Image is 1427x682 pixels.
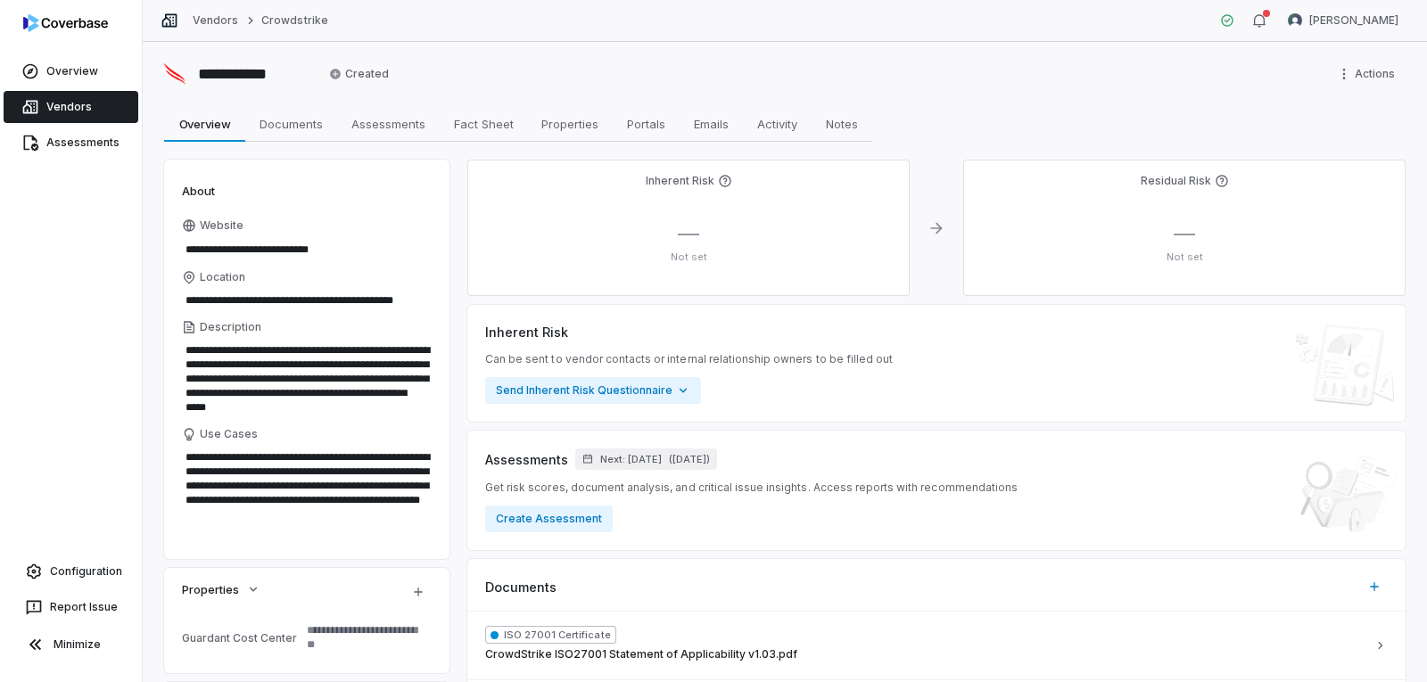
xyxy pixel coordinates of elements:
[485,647,797,661] span: CrowdStrike ISO27001 Statement of Applicability v1.03.pdf
[1277,7,1409,34] button: Arun Muthu avatar[PERSON_NAME]
[193,13,238,28] a: Vendors
[534,112,606,136] span: Properties
[482,251,895,264] p: Not set
[485,481,1018,495] span: Get risk scores, document analysis, and critical issue insights. Access reports with recommendations
[252,112,330,136] span: Documents
[46,136,120,150] span: Assessments
[4,127,138,159] a: Assessments
[485,450,568,469] span: Assessments
[182,338,432,420] textarea: Description
[200,218,243,233] span: Website
[750,112,804,136] span: Activity
[687,112,736,136] span: Emails
[600,453,662,466] span: Next: [DATE]
[46,64,98,78] span: Overview
[678,220,699,246] span: —
[182,288,432,313] input: Location
[819,112,865,136] span: Notes
[200,270,245,284] span: Location
[575,448,717,470] button: Next: [DATE]([DATE])
[485,323,568,341] span: Inherent Risk
[485,626,616,644] span: ISO 27001 Certificate
[669,453,710,466] span: ( [DATE] )
[46,100,92,114] span: Vendors
[977,251,1391,264] p: Not set
[182,237,401,262] input: Website
[200,320,261,334] span: Description
[344,112,433,136] span: Assessments
[200,427,258,441] span: Use Cases
[4,55,138,87] a: Overview
[261,13,327,28] a: Crowdstrike
[620,112,672,136] span: Portals
[7,627,135,662] button: Minimize
[23,14,108,32] img: logo-D7KZi-bG.svg
[182,445,432,541] textarea: Use Cases
[329,67,389,81] span: Created
[172,112,238,136] span: Overview
[54,637,101,652] span: Minimize
[182,631,300,645] div: Guardant Cost Center
[1332,61,1406,87] button: More actions
[50,600,118,614] span: Report Issue
[7,591,135,623] button: Report Issue
[182,581,239,597] span: Properties
[485,377,701,404] button: Send Inherent Risk Questionnaire
[50,564,122,579] span: Configuration
[1174,220,1195,246] span: —
[447,112,521,136] span: Fact Sheet
[485,578,557,596] span: Documents
[1141,174,1211,188] h4: Residual Risk
[1309,13,1398,28] span: [PERSON_NAME]
[485,352,893,366] span: Can be sent to vendor contacts or internal relationship owners to be filled out
[646,174,714,188] h4: Inherent Risk
[182,183,215,199] span: About
[1288,13,1302,28] img: Arun Muthu avatar
[177,573,266,605] button: Properties
[7,555,135,588] a: Configuration
[485,505,613,532] button: Create Assessment
[4,91,138,123] a: Vendors
[467,612,1406,679] button: ISO 27001 CertificateCrowdStrike ISO27001 Statement of Applicability v1.03.pdf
